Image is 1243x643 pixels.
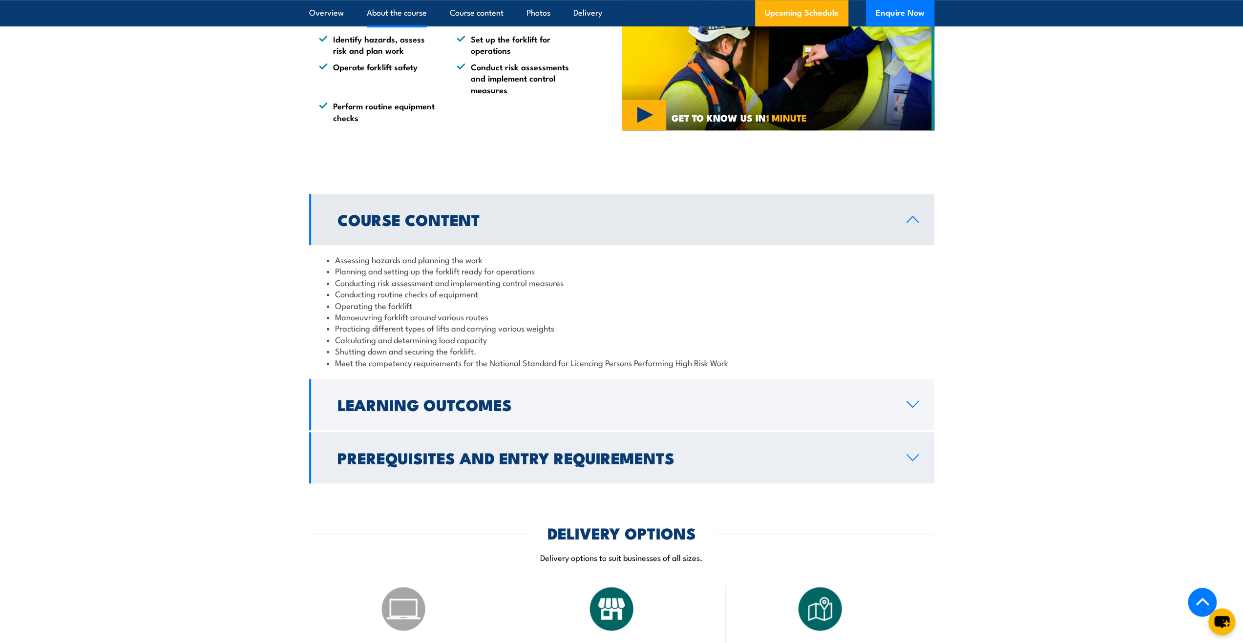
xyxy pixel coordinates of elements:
[327,300,917,311] li: Operating the forklift
[457,61,577,95] li: Conduct risk assessments and implement control measures
[337,212,891,226] h2: Course Content
[337,451,891,464] h2: Prerequisites and Entry Requirements
[327,254,917,265] li: Assessing hazards and planning the work
[327,311,917,322] li: Manoeuvring forklift around various routes
[319,33,439,56] li: Identify hazards, assess risk and plan work
[319,61,439,95] li: Operate forklift safety
[309,552,934,563] p: Delivery options to suit businesses of all sizes.
[672,113,807,122] span: GET TO KNOW US IN
[309,194,934,245] a: Course Content
[327,322,917,333] li: Practicing different types of lifts and carrying various weights
[309,379,934,430] a: Learning Outcomes
[1208,608,1235,635] button: chat-button
[337,397,891,411] h2: Learning Outcomes
[309,432,934,483] a: Prerequisites and Entry Requirements
[327,334,917,345] li: Calculating and determining load capacity
[327,345,917,356] li: Shutting down and securing the forklift.
[327,265,917,276] li: Planning and setting up the forklift ready for operations
[766,110,807,124] strong: 1 MINUTE
[327,288,917,299] li: Conducting routine checks of equipment
[319,100,439,123] li: Perform routine equipment checks
[457,33,577,56] li: Set up the forklift for operations
[327,277,917,288] li: Conducting risk assessment and implementing control measures
[548,526,696,539] h2: DELIVERY OPTIONS
[327,357,917,368] li: Meet the competency requirements for the National Standard for Licencing Persons Performing High ...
